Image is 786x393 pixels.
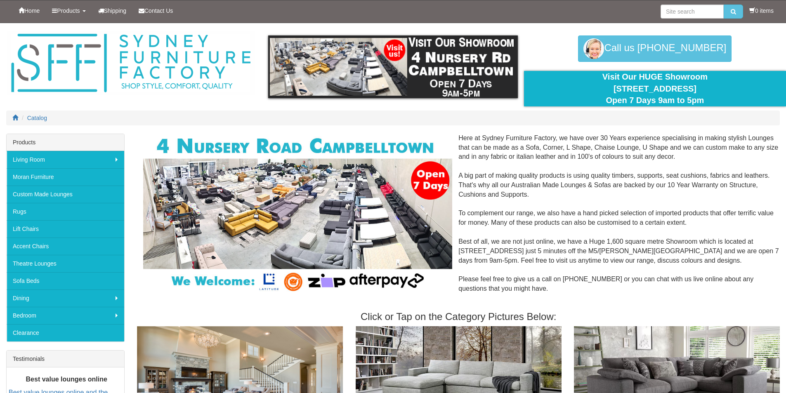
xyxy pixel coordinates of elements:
img: showroom.gif [268,35,518,98]
a: Products [46,0,92,21]
div: Products [7,134,124,151]
img: Corner Modular Lounges [143,134,452,294]
span: Home [24,7,40,14]
a: Lift Chairs [7,220,124,238]
span: Shipping [104,7,127,14]
a: Moran Furniture [7,168,124,186]
b: Best value lounges online [26,376,107,383]
input: Site search [661,5,724,19]
a: Dining [7,289,124,307]
a: Living Room [7,151,124,168]
span: Products [57,7,80,14]
a: Accent Chairs [7,238,124,255]
a: Contact Us [132,0,179,21]
a: Clearance [7,324,124,341]
a: Rugs [7,203,124,220]
h3: Click or Tap on the Category Pictures Below: [137,311,780,322]
a: Catalog [27,115,47,121]
span: Contact Us [144,7,173,14]
a: Sofa Beds [7,272,124,289]
div: Testimonials [7,351,124,367]
a: Custom Made Lounges [7,186,124,203]
a: Bedroom [7,307,124,324]
div: Visit Our HUGE Showroom [STREET_ADDRESS] Open 7 Days 9am to 5pm [530,71,780,106]
div: Here at Sydney Furniture Factory, we have over 30 Years experience specialising in making stylish... [137,134,780,303]
a: Shipping [92,0,133,21]
a: Home [12,0,46,21]
img: Sydney Furniture Factory [7,31,255,95]
li: 0 items [749,7,774,15]
a: Theatre Lounges [7,255,124,272]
